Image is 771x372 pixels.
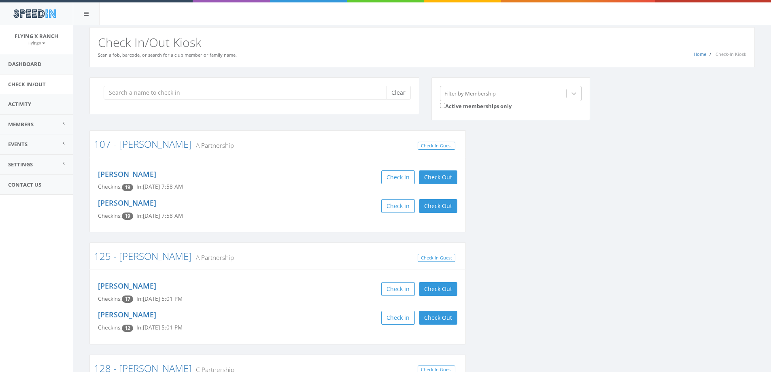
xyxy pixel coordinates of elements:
[419,170,457,184] button: Check Out
[716,51,746,57] span: Check-In Kiosk
[28,39,45,46] a: FlyingX
[94,137,192,151] a: 107 - [PERSON_NAME]
[98,281,156,291] a: [PERSON_NAME]
[28,40,45,46] small: FlyingX
[98,212,122,219] span: Checkins:
[136,212,183,219] span: In: [DATE] 7:58 AM
[136,295,183,302] span: In: [DATE] 5:01 PM
[8,121,34,128] span: Members
[444,89,496,97] div: Filter by Membership
[9,6,60,21] img: speedin_logo.png
[8,140,28,148] span: Events
[192,141,234,150] small: A Partnership
[98,324,122,331] span: Checkins:
[98,36,746,49] h2: Check In/Out Kiosk
[122,295,133,303] span: Checkin count
[94,249,192,263] a: 125 - [PERSON_NAME]
[381,170,415,184] button: Check in
[136,324,183,331] span: In: [DATE] 5:01 PM
[8,161,33,168] span: Settings
[440,103,445,108] input: Active memberships only
[98,198,156,208] a: [PERSON_NAME]
[694,51,706,57] a: Home
[122,213,133,220] span: Checkin count
[418,142,455,150] a: Check In Guest
[98,310,156,319] a: [PERSON_NAME]
[104,86,392,100] input: Search a name to check in
[8,181,41,188] span: Contact Us
[386,86,411,100] button: Clear
[15,32,58,40] span: Flying X Ranch
[136,183,183,190] span: In: [DATE] 7:58 AM
[98,169,156,179] a: [PERSON_NAME]
[419,282,457,296] button: Check Out
[381,311,415,325] button: Check in
[98,183,122,190] span: Checkins:
[381,282,415,296] button: Check in
[98,52,237,58] small: Scan a fob, barcode, or search for a club member or family name.
[192,253,234,262] small: A Partnership
[418,254,455,262] a: Check In Guest
[122,184,133,191] span: Checkin count
[419,199,457,213] button: Check Out
[440,101,512,110] label: Active memberships only
[98,295,122,302] span: Checkins:
[122,325,133,332] span: Checkin count
[381,199,415,213] button: Check in
[419,311,457,325] button: Check Out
